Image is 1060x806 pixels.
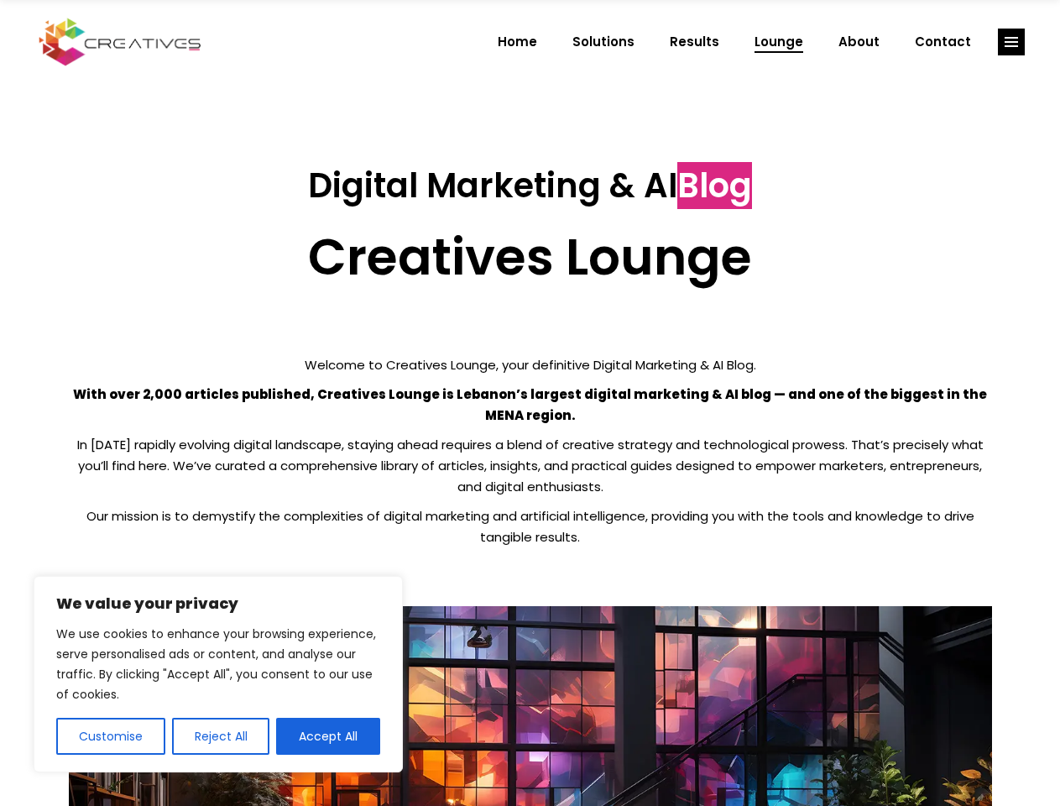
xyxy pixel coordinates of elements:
[69,354,992,375] p: Welcome to Creatives Lounge, your definitive Digital Marketing & AI Blog.
[755,20,803,64] span: Lounge
[572,20,634,64] span: Solutions
[69,434,992,497] p: In [DATE] rapidly evolving digital landscape, staying ahead requires a blend of creative strategy...
[677,162,752,209] span: Blog
[838,20,880,64] span: About
[172,718,270,755] button: Reject All
[69,165,992,206] h3: Digital Marketing & AI
[56,594,380,614] p: We value your privacy
[915,20,971,64] span: Contact
[498,20,537,64] span: Home
[652,20,737,64] a: Results
[276,718,380,755] button: Accept All
[897,20,989,64] a: Contact
[35,16,205,68] img: Creatives
[821,20,897,64] a: About
[737,20,821,64] a: Lounge
[998,29,1025,55] a: link
[480,20,555,64] a: Home
[69,227,992,287] h2: Creatives Lounge
[56,624,380,704] p: We use cookies to enhance your browsing experience, serve personalised ads or content, and analys...
[670,20,719,64] span: Results
[56,718,165,755] button: Customise
[73,385,987,424] strong: With over 2,000 articles published, Creatives Lounge is Lebanon’s largest digital marketing & AI ...
[69,505,992,547] p: Our mission is to demystify the complexities of digital marketing and artificial intelligence, pr...
[34,576,403,772] div: We value your privacy
[555,20,652,64] a: Solutions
